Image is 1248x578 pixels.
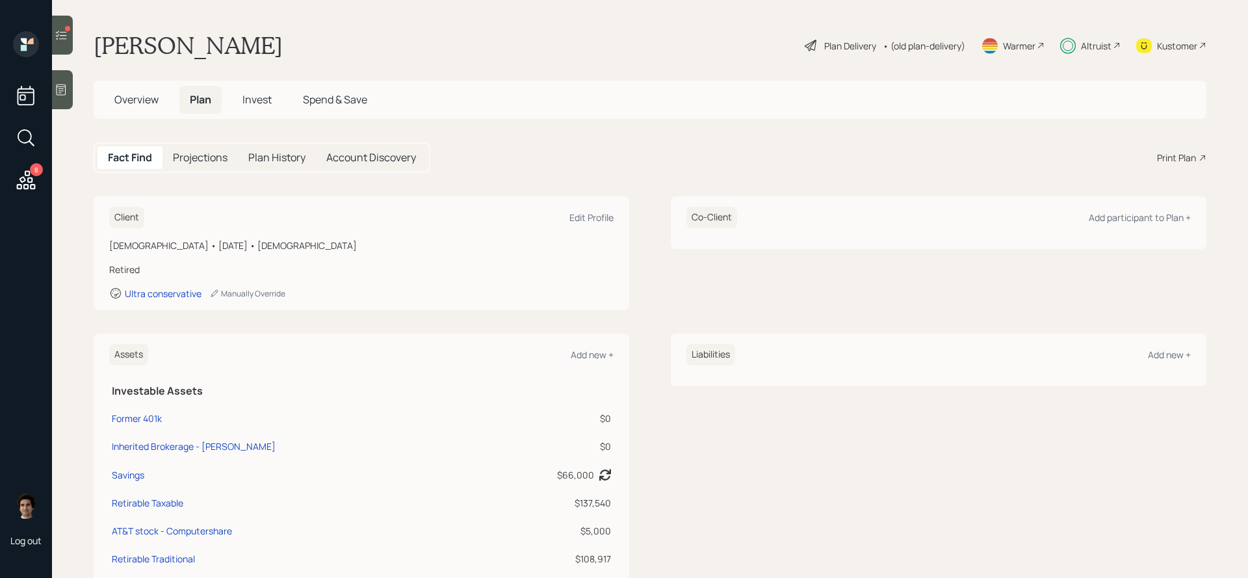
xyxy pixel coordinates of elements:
[94,31,283,60] h1: [PERSON_NAME]
[109,207,144,228] h6: Client
[571,348,614,361] div: Add new +
[541,440,611,453] div: $0
[209,288,285,299] div: Manually Override
[125,287,201,300] div: Ultra conservative
[108,151,152,164] h5: Fact Find
[1157,151,1196,164] div: Print Plan
[824,39,876,53] div: Plan Delivery
[112,496,183,510] div: Retirable Taxable
[30,163,43,176] div: 8
[686,344,735,365] h6: Liabilities
[112,468,144,482] div: Savings
[1089,211,1191,224] div: Add participant to Plan +
[569,211,614,224] div: Edit Profile
[248,151,305,164] h5: Plan History
[1081,39,1111,53] div: Altruist
[326,151,416,164] h5: Account Discovery
[13,493,39,519] img: harrison-schaefer-headshot-2.png
[190,92,211,107] span: Plan
[112,412,162,425] div: Former 401k
[242,92,272,107] span: Invest
[112,385,611,397] h5: Investable Assets
[557,468,594,482] div: $66,000
[109,239,614,252] div: [DEMOGRAPHIC_DATA] • [DATE] • [DEMOGRAPHIC_DATA]
[541,412,611,425] div: $0
[1157,39,1197,53] div: Kustomer
[112,440,276,453] div: Inherited Brokerage - [PERSON_NAME]
[112,552,195,566] div: Retirable Traditional
[686,207,737,228] h6: Co-Client
[112,524,232,538] div: AT&T stock - Computershare
[541,552,611,566] div: $108,917
[114,92,159,107] span: Overview
[541,496,611,510] div: $137,540
[883,39,965,53] div: • (old plan-delivery)
[303,92,367,107] span: Spend & Save
[109,344,148,365] h6: Assets
[109,263,614,276] div: Retired
[10,534,42,547] div: Log out
[541,524,611,538] div: $5,000
[173,151,227,164] h5: Projections
[1003,39,1035,53] div: Warmer
[1148,348,1191,361] div: Add new +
